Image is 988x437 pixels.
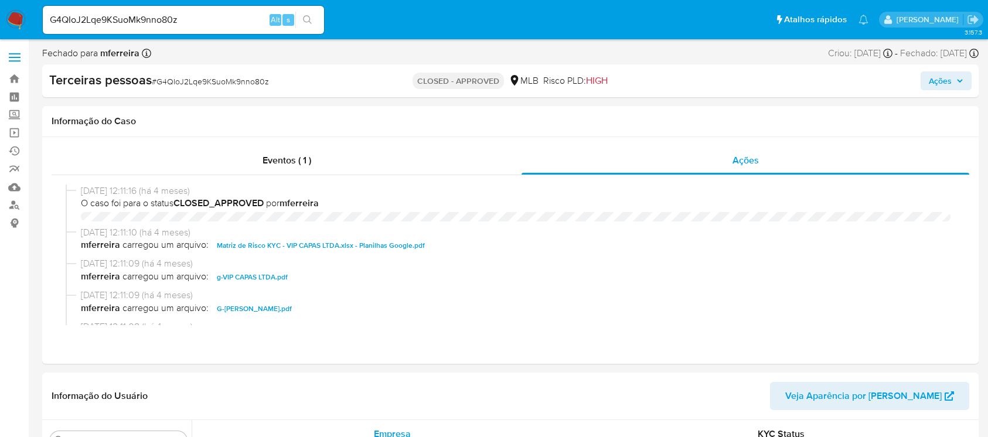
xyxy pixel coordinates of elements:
[152,76,269,87] span: # G4QIoJ2Lqe9KSuoMk9nno80z
[81,197,950,210] span: O caso foi para o status por
[733,153,759,167] span: Ações
[42,47,139,60] span: Fechado para
[280,196,319,210] b: mferreira
[52,115,969,127] h1: Informação do Caso
[263,153,311,167] span: Eventos ( 1 )
[211,302,298,316] button: G-[PERSON_NAME].pdf
[509,74,539,87] div: MLB
[81,302,120,316] b: mferreira
[49,70,152,89] b: Terceiras pessoas
[122,270,209,284] span: carregou um arquivo:
[271,14,280,25] span: Alt
[211,270,294,284] button: g-VIP CAPAS LTDA.pdf
[287,14,290,25] span: s
[81,185,950,197] span: [DATE] 12:11:16 (há 4 meses)
[785,382,942,410] span: Veja Aparência por [PERSON_NAME]
[81,257,950,270] span: [DATE] 12:11:09 (há 4 meses)
[81,226,950,239] span: [DATE] 12:11:10 (há 4 meses)
[81,238,120,252] b: mferreira
[929,71,952,90] span: Ações
[858,15,868,25] a: Notificações
[770,382,969,410] button: Veja Aparência por [PERSON_NAME]
[586,74,608,87] span: HIGH
[217,302,292,316] span: G-[PERSON_NAME].pdf
[217,238,425,252] span: Matriz de Risco KYC - VIP CAPAS LTDA.xlsx - Planilhas Google.pdf
[295,12,319,28] button: search-icon
[98,46,139,60] b: mferreira
[897,14,963,25] p: camila.castro@mercadolivre.com
[81,320,950,333] span: [DATE] 12:11:08 (há 4 meses)
[211,238,431,252] button: Matriz de Risco KYC - VIP CAPAS LTDA.xlsx - Planilhas Google.pdf
[900,47,979,60] div: Fechado: [DATE]
[543,74,608,87] span: Risco PLD:
[784,13,847,26] span: Atalhos rápidos
[828,47,892,60] div: Criou: [DATE]
[81,289,950,302] span: [DATE] 12:11:09 (há 4 meses)
[122,238,209,252] span: carregou um arquivo:
[921,71,972,90] button: Ações
[173,196,264,210] b: CLOSED_APPROVED
[413,73,504,89] p: CLOSED - APPROVED
[895,47,898,60] span: -
[81,270,120,284] b: mferreira
[52,390,148,402] h1: Informação do Usuário
[122,302,209,316] span: carregou um arquivo:
[967,13,979,26] a: Sair
[217,270,288,284] span: g-VIP CAPAS LTDA.pdf
[43,12,324,28] input: Pesquise usuários ou casos...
